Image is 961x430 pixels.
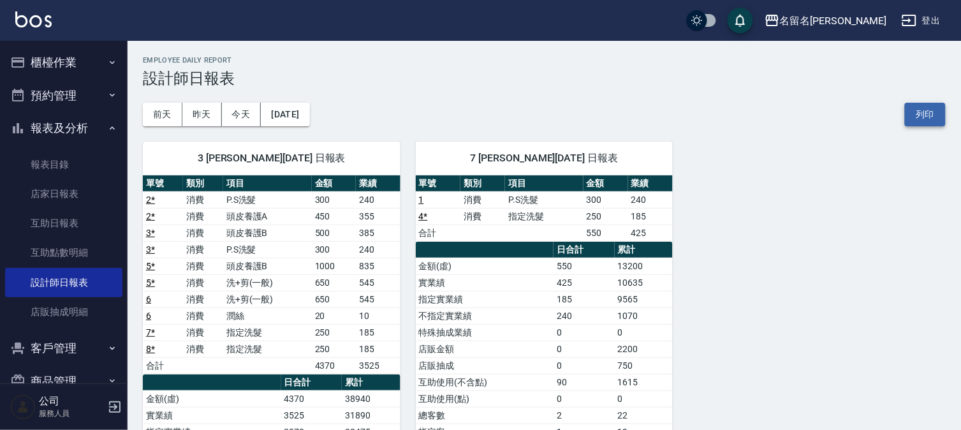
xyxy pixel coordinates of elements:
button: 客戶管理 [5,332,122,365]
td: 特殊抽成業績 [416,324,554,341]
td: 指定洗髮 [505,208,583,225]
td: 金額(虛) [416,258,554,274]
td: 2200 [615,341,673,357]
td: 總客數 [416,407,554,424]
td: 0 [554,390,615,407]
td: P.S洗髮 [223,241,312,258]
td: 1070 [615,308,673,324]
button: 列印 [905,103,946,126]
td: 545 [356,274,400,291]
h3: 設計師日報表 [143,70,946,87]
button: 櫃檯作業 [5,46,122,79]
td: 300 [312,241,356,258]
th: 金額 [312,175,356,192]
td: 38940 [342,390,400,407]
th: 類別 [183,175,223,192]
th: 項目 [505,175,583,192]
th: 累計 [615,242,673,258]
td: 9565 [615,291,673,308]
td: 240 [356,241,400,258]
td: 0 [554,341,615,357]
td: 店販抽成 [416,357,554,374]
td: 消費 [183,274,223,291]
a: 店販抽成明細 [5,297,122,327]
td: 洗+剪(一般) [223,274,312,291]
button: 報表及分析 [5,112,122,145]
a: 互助日報表 [5,209,122,238]
td: 頭皮養護B [223,225,312,241]
img: Logo [15,11,52,27]
td: 不指定實業績 [416,308,554,324]
td: 550 [583,225,628,241]
td: 消費 [460,208,505,225]
td: 22 [615,407,673,424]
a: 設計師日報表 [5,268,122,297]
th: 日合計 [281,374,342,391]
span: 3 [PERSON_NAME][DATE] 日報表 [158,152,385,165]
th: 累計 [342,374,400,391]
td: 洗+剪(一般) [223,291,312,308]
h2: Employee Daily Report [143,56,946,64]
td: 實業績 [416,274,554,291]
td: 185 [628,208,673,225]
td: 潤絲 [223,308,312,324]
td: 385 [356,225,400,241]
button: 商品管理 [5,365,122,398]
td: 0 [615,324,673,341]
td: 消費 [183,291,223,308]
td: 240 [628,191,673,208]
button: 預約管理 [5,79,122,112]
th: 單號 [416,175,460,192]
a: 1 [419,195,424,205]
td: 300 [312,191,356,208]
th: 單號 [143,175,183,192]
p: 服務人員 [39,408,104,419]
td: 頭皮養護B [223,258,312,274]
td: 消費 [183,258,223,274]
th: 類別 [460,175,505,192]
td: 互助使用(點) [416,390,554,407]
td: 消費 [460,191,505,208]
td: 240 [356,191,400,208]
td: P.S洗髮 [223,191,312,208]
td: 合計 [143,357,183,374]
table: a dense table [416,175,673,242]
button: 登出 [897,9,946,33]
button: save [728,8,753,33]
td: 1615 [615,374,673,390]
th: 日合計 [554,242,615,258]
td: 750 [615,357,673,374]
td: 355 [356,208,400,225]
td: P.S洗髮 [505,191,583,208]
td: 店販金額 [416,341,554,357]
td: 185 [356,341,400,357]
td: 消費 [183,191,223,208]
td: 250 [312,324,356,341]
th: 業績 [628,175,673,192]
table: a dense table [143,175,400,374]
a: 6 [146,311,151,321]
td: 500 [312,225,356,241]
th: 項目 [223,175,312,192]
td: 1000 [312,258,356,274]
td: 3525 [281,407,342,424]
td: 實業績 [143,407,281,424]
td: 250 [583,208,628,225]
td: 指定洗髮 [223,324,312,341]
td: 2 [554,407,615,424]
td: 90 [554,374,615,390]
button: 今天 [222,103,261,126]
button: 昨天 [182,103,222,126]
td: 650 [312,291,356,308]
td: 240 [554,308,615,324]
td: 300 [583,191,628,208]
a: 店家日報表 [5,179,122,209]
th: 金額 [583,175,628,192]
td: 450 [312,208,356,225]
td: 550 [554,258,615,274]
td: 185 [356,324,400,341]
a: 報表目錄 [5,150,122,179]
a: 6 [146,294,151,304]
td: 消費 [183,208,223,225]
td: 4370 [312,357,356,374]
